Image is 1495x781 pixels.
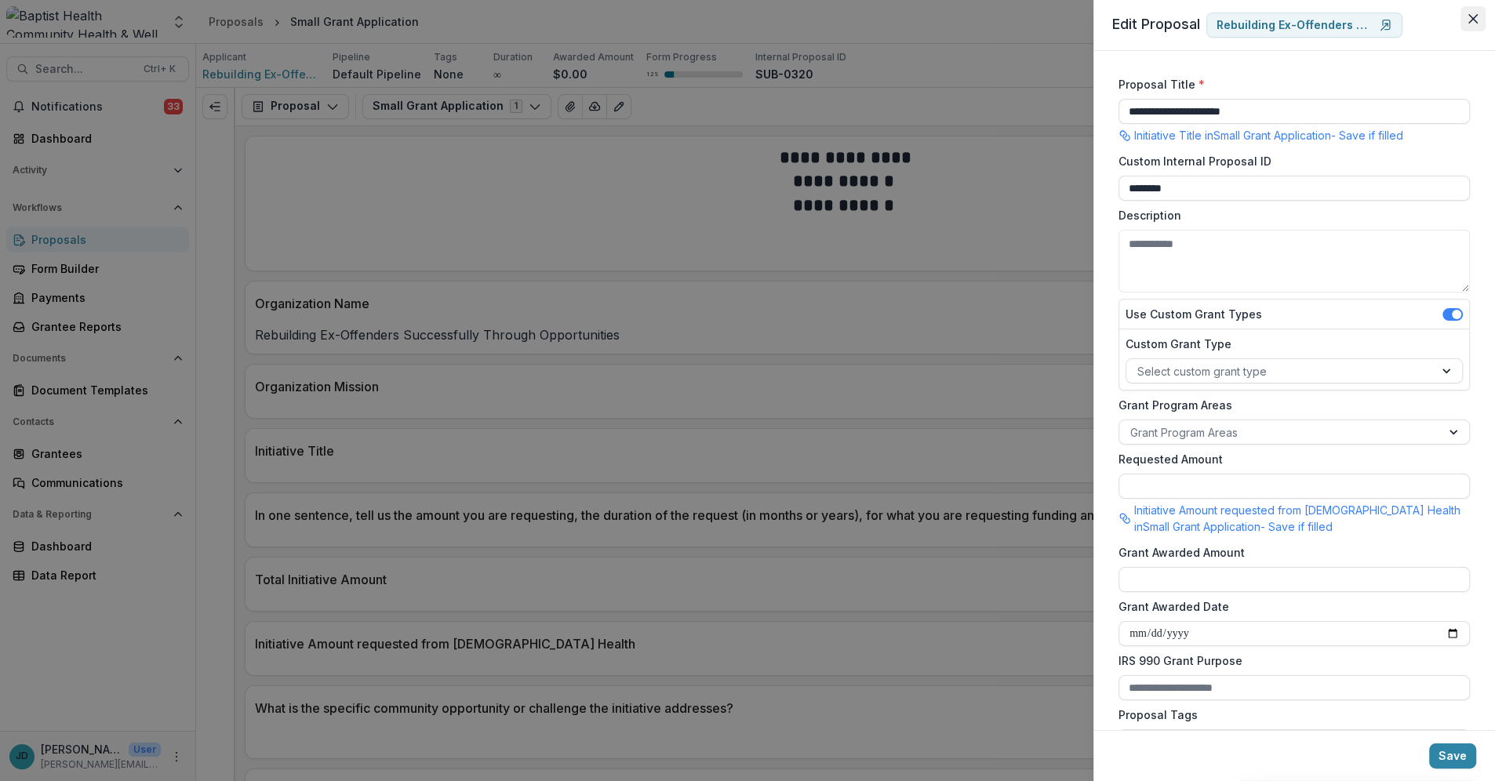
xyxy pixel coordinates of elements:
label: Custom Internal Proposal ID [1119,153,1460,169]
button: Close [1460,6,1486,31]
button: Save [1429,743,1476,768]
label: IRS 990 Grant Purpose [1119,652,1460,669]
label: Requested Amount [1119,451,1460,467]
p: Initiative Amount requested from [DEMOGRAPHIC_DATA] Health in Small Grant Application - Save if f... [1134,502,1470,535]
span: Edit Proposal [1112,16,1200,32]
label: Description [1119,207,1460,223]
label: Proposal Tags [1119,707,1460,723]
label: Grant Awarded Date [1119,598,1460,615]
p: Rebuilding Ex-Offenders Successfully Through Opportunities [1217,19,1373,32]
label: Grant Program Areas [1119,397,1460,413]
label: Grant Awarded Amount [1119,544,1460,561]
a: Rebuilding Ex-Offenders Successfully Through Opportunities [1206,13,1402,38]
label: Use Custom Grant Types [1126,306,1262,322]
label: Custom Grant Type [1126,336,1453,352]
p: Initiative Title in Small Grant Application - Save if filled [1134,127,1403,143]
label: Proposal Title [1119,76,1460,93]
